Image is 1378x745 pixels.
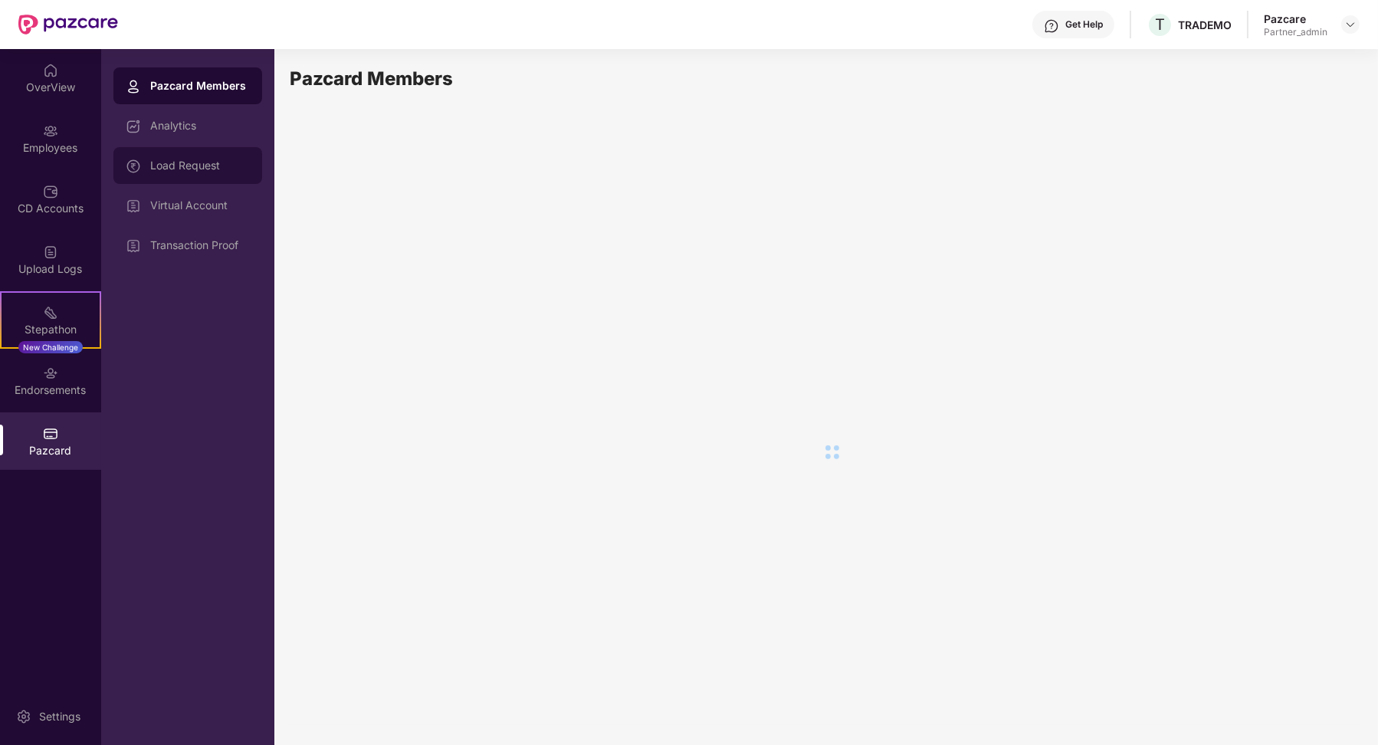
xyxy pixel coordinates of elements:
img: svg+xml;base64,PHN2ZyBpZD0iU2V0dGluZy0yMHgyMCIgeG1sbnM9Imh0dHA6Ly93d3cudzMub3JnLzIwMDAvc3ZnIiB3aW... [16,709,31,724]
img: New Pazcare Logo [18,15,118,34]
img: svg+xml;base64,PHN2ZyBpZD0iRW1wbG95ZWVzIiB4bWxucz0iaHR0cDovL3d3dy53My5vcmcvMjAwMC9zdmciIHdpZHRoPS... [43,123,58,139]
div: Get Help [1065,18,1103,31]
div: Virtual Account [150,199,250,212]
img: svg+xml;base64,PHN2ZyBpZD0iQ0RfQWNjb3VudHMiIGRhdGEtbmFtZT0iQ0QgQWNjb3VudHMiIHhtbG5zPSJodHRwOi8vd3... [43,184,58,199]
span: T [1155,15,1165,34]
div: Settings [34,709,85,724]
div: Load Request [150,159,250,172]
img: svg+xml;base64,PHN2ZyBpZD0iVmlydHVhbF9BY2NvdW50IiBkYXRhLW5hbWU9IlZpcnR1YWwgQWNjb3VudCIgeG1sbnM9Im... [126,199,141,214]
div: Partner_admin [1264,26,1327,38]
div: New Challenge [18,341,83,353]
img: svg+xml;base64,PHN2ZyBpZD0iVXBsb2FkX0xvZ3MiIGRhdGEtbmFtZT0iVXBsb2FkIExvZ3MiIHhtbG5zPSJodHRwOi8vd3... [43,245,58,260]
img: svg+xml;base64,PHN2ZyBpZD0iTG9hZF9SZXF1ZXN0IiBkYXRhLW5hbWU9IkxvYWQgUmVxdWVzdCIgeG1sbnM9Imh0dHA6Ly... [126,159,141,174]
img: svg+xml;base64,PHN2ZyB4bWxucz0iaHR0cDovL3d3dy53My5vcmcvMjAwMC9zdmciIHdpZHRoPSIyMSIgaGVpZ2h0PSIyMC... [43,305,58,320]
img: svg+xml;base64,PHN2ZyBpZD0iRW5kb3JzZW1lbnRzIiB4bWxucz0iaHR0cDovL3d3dy53My5vcmcvMjAwMC9zdmciIHdpZH... [43,366,58,381]
div: Pazcare [1264,11,1327,26]
span: Pazcard Members [290,67,453,90]
div: Pazcard Members [150,78,250,94]
img: svg+xml;base64,PHN2ZyBpZD0iSG9tZSIgeG1sbnM9Imh0dHA6Ly93d3cudzMub3JnLzIwMDAvc3ZnIiB3aWR0aD0iMjAiIG... [43,63,58,78]
img: svg+xml;base64,PHN2ZyBpZD0iRHJvcGRvd24tMzJ4MzIiIHhtbG5zPSJodHRwOi8vd3d3LnczLm9yZy8yMDAwL3N2ZyIgd2... [1344,18,1357,31]
div: Transaction Proof [150,239,250,251]
img: svg+xml;base64,PHN2ZyBpZD0iUGF6Y2FyZCIgeG1sbnM9Imh0dHA6Ly93d3cudzMub3JnLzIwMDAvc3ZnIiB3aWR0aD0iMj... [43,426,58,441]
div: TRADEMO [1178,18,1232,32]
img: svg+xml;base64,PHN2ZyBpZD0iRGFzaGJvYXJkIiB4bWxucz0iaHR0cDovL3d3dy53My5vcmcvMjAwMC9zdmciIHdpZHRoPS... [126,119,141,134]
div: Stepathon [2,322,100,337]
img: svg+xml;base64,PHN2ZyBpZD0iSGVscC0zMngzMiIgeG1sbnM9Imh0dHA6Ly93d3cudzMub3JnLzIwMDAvc3ZnIiB3aWR0aD... [1044,18,1059,34]
img: svg+xml;base64,PHN2ZyBpZD0iUHJvZmlsZSIgeG1sbnM9Imh0dHA6Ly93d3cudzMub3JnLzIwMDAvc3ZnIiB3aWR0aD0iMj... [126,79,141,94]
div: Analytics [150,120,250,132]
img: svg+xml;base64,PHN2ZyBpZD0iVmlydHVhbF9BY2NvdW50IiBkYXRhLW5hbWU9IlZpcnR1YWwgQWNjb3VudCIgeG1sbnM9Im... [126,238,141,254]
